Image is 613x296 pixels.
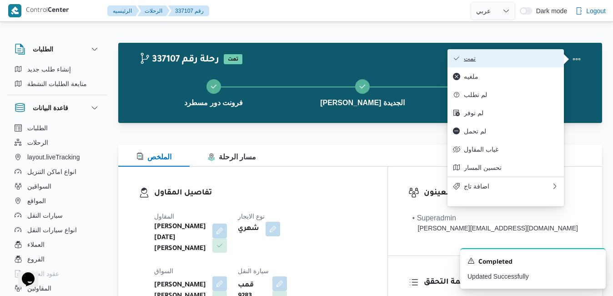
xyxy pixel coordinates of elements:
span: تمت [464,55,558,62]
button: تحسين المسار [447,158,564,177]
button: الرئيسيه [107,5,139,16]
button: السواقين [11,179,104,194]
iframe: chat widget [9,260,38,287]
span: إنشاء طلب جديد [27,64,71,75]
div: Notification [467,256,598,268]
button: تمت [447,49,564,67]
svg: Step 2 is complete [359,83,366,90]
span: غياب المقاول [464,146,558,153]
b: Center [48,7,69,15]
button: لم تحمل [447,122,564,140]
b: تمت [228,57,238,62]
span: المقاولين [27,283,51,294]
span: layout.liveTracking [27,152,80,163]
h2: 337107 رحلة رقم [139,54,219,66]
button: عقود العملاء [11,266,104,281]
p: Updated Successfully [467,272,598,281]
span: انواع سيارات النقل [27,225,77,235]
span: انواع اماكن التنزيل [27,166,76,177]
button: سيارات النقل [11,208,104,223]
b: [PERSON_NAME][DATE] [PERSON_NAME] [154,222,206,255]
button: فرونت دور مسطرد [437,68,586,116]
span: Completed [478,257,513,268]
button: الطلبات [11,121,104,135]
button: اضافة تاج [447,177,564,195]
h3: تفاصيل المقاول [154,187,367,199]
button: غياب المقاول [447,140,564,158]
span: لم توفر [464,109,558,117]
span: نوع الايجار [238,213,265,220]
span: لم تحمل [464,128,558,135]
button: Actions [568,50,586,68]
button: انواع سيارات النقل [11,223,104,237]
button: المقاولين [11,281,104,296]
span: Dark mode [533,7,567,15]
b: شهري [238,224,259,235]
span: السواق [154,267,173,275]
span: الفروع [27,254,45,265]
button: ملغيه [447,67,564,86]
span: متابعة الطلبات النشطة [27,78,87,89]
button: لم توفر [447,104,564,122]
button: قاعدة البيانات [15,102,100,113]
span: Logout [586,5,606,16]
button: الرحلات [11,135,104,150]
span: تحسين المسار [464,164,558,171]
span: عقود العملاء [27,268,59,279]
button: الفروع [11,252,104,266]
span: سيارات النقل [27,210,63,221]
span: الطلبات [27,122,48,133]
button: 337107 رقم [168,5,209,16]
button: فرونت دور مسطرد [139,68,288,116]
div: [PERSON_NAME][EMAIL_ADDRESS][DOMAIN_NAME] [412,224,578,233]
span: الملخص [136,153,171,161]
img: X8yXhbKr1z7QwAAAABJRU5ErkJggg== [8,4,21,17]
span: • Superadmin mohamed.nabil@illa.com.eg [412,213,578,233]
div: • Superadmin [412,213,578,224]
h3: الطلبات [33,44,53,55]
button: المواقع [11,194,104,208]
span: المقاول [154,213,174,220]
button: [PERSON_NAME] الجديدة [288,68,437,116]
span: سيارة النقل [238,267,269,275]
button: انواع اماكن التنزيل [11,164,104,179]
span: ملغيه [464,73,558,80]
span: فرونت دور مسطرد [184,97,243,108]
button: لم تطلب [447,86,564,104]
span: لم تطلب [464,91,558,98]
span: السواقين [27,181,51,192]
button: الطلبات [15,44,100,55]
span: المواقع [27,195,46,206]
button: العملاء [11,237,104,252]
button: إنشاء طلب جديد [11,62,104,77]
span: العملاء [27,239,45,250]
button: الرحلات [137,5,170,16]
button: متابعة الطلبات النشطة [11,77,104,91]
span: [PERSON_NAME] الجديدة [320,97,405,108]
h3: المعينون [424,187,582,199]
h3: قاعدة البيانات [33,102,68,113]
span: الرحلات [27,137,48,148]
button: layout.liveTracking [11,150,104,164]
button: Logout [572,2,609,20]
span: مسار الرحلة [208,153,256,161]
div: الطلبات [7,62,107,95]
h3: قائمة التحقق [424,276,582,289]
svg: Step 1 is complete [210,83,217,90]
span: اضافة تاج [464,183,551,190]
span: تمت [224,54,242,64]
